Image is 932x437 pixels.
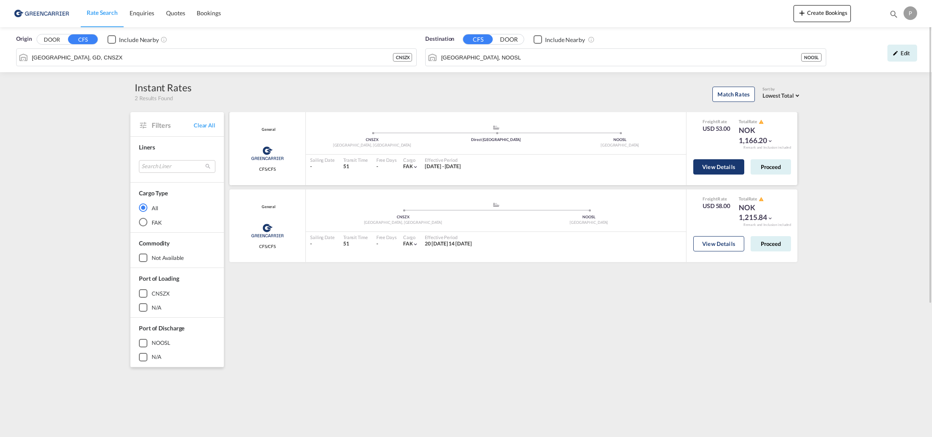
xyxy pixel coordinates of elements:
[412,241,418,247] md-icon: icon-chevron-down
[343,240,368,248] div: 51
[139,189,168,197] div: Cargo Type
[904,6,917,20] div: P
[376,157,397,163] div: Free Days
[758,196,764,202] button: icon-alert
[17,49,416,66] md-input-container: Shenzhen, GD, CNSZX
[166,9,185,17] span: Quotes
[403,163,413,169] span: FAK
[763,90,802,100] md-select: Select: Lowest Total
[889,9,898,22] div: icon-magnify
[152,254,184,262] div: not available
[68,34,98,44] button: CFS
[703,118,730,124] div: Freight Rate
[425,234,472,240] div: Effective Period
[343,163,368,170] div: 51
[403,240,413,247] span: FAK
[376,240,378,248] div: -
[425,163,461,170] div: 01 Sep 2025 - 30 Sep 2025
[494,35,524,45] button: DOOR
[260,127,275,133] span: General
[135,81,192,94] div: Instant Rates
[797,8,807,18] md-icon: icon-plus 400-fg
[491,125,501,130] md-icon: assets/icons/custom/ship-fill.svg
[249,143,286,164] img: Greencarrier Consolidators
[425,240,472,247] span: 20 [DATE] 14 [DATE]
[161,36,167,43] md-icon: Unchecked: Ignores neighbouring ports when fetching rates.Checked : Includes neighbouring ports w...
[152,339,170,347] div: NOOSL
[139,275,179,282] span: Port of Loading
[703,196,730,202] div: Freight Rate
[139,240,169,247] span: Commodity
[758,118,764,125] button: icon-alert
[496,220,682,226] div: [GEOGRAPHIC_DATA]
[763,87,802,92] div: Sort by
[310,163,335,170] div: -
[463,34,493,44] button: CFS
[425,240,472,248] div: 20 Aug 2025 - 14 Sep 2025
[739,118,781,125] div: Total Rate
[767,138,773,144] md-icon: icon-chevron-down
[310,157,335,163] div: Sailing Date
[139,339,215,347] md-checkbox: NOOSL
[403,157,419,163] div: Cargo
[139,303,215,312] md-checkbox: N/A
[763,92,794,99] span: Lowest Total
[259,243,276,249] span: CFS/CFS
[376,163,378,170] div: -
[739,125,781,146] div: NOK 1,166.20
[426,49,825,66] md-input-container: Oslo, NOOSL
[889,9,898,19] md-icon: icon-magnify
[310,240,335,248] div: -
[13,4,70,23] img: e39c37208afe11efa9cb1d7a6ea7d6f5.png
[737,145,797,150] div: Remark and Inclusion included
[496,214,682,220] div: NOOSL
[32,51,393,64] input: Search by Port
[545,36,585,44] div: Include Nearby
[310,137,434,143] div: CNSZX
[693,236,744,251] button: View Details
[152,353,161,361] div: N/A
[139,324,184,332] span: Port of Discharge
[491,203,501,207] md-icon: assets/icons/custom/ship-fill.svg
[197,9,220,17] span: Bookings
[119,36,159,44] div: Include Nearby
[139,353,215,361] md-checkbox: N/A
[310,214,496,220] div: CNSZX
[310,143,434,148] div: [GEOGRAPHIC_DATA], [GEOGRAPHIC_DATA]
[737,223,797,227] div: Remark and Inclusion included
[751,159,791,175] button: Proceed
[194,121,215,129] span: Clear All
[135,94,173,102] span: 2 Results Found
[107,35,159,44] md-checkbox: Checkbox No Ink
[434,137,558,143] div: Direct [GEOGRAPHIC_DATA]
[310,220,496,226] div: [GEOGRAPHIC_DATA], [GEOGRAPHIC_DATA]
[693,159,744,175] button: View Details
[87,9,118,16] span: Rate Search
[376,234,397,240] div: Free Days
[139,289,215,298] md-checkbox: CNSZX
[412,164,418,170] md-icon: icon-chevron-down
[393,53,412,62] div: CNSZX
[887,45,917,62] div: icon-pencilEdit
[425,163,461,169] span: [DATE] - [DATE]
[130,9,154,17] span: Enquiries
[152,304,161,311] div: N/A
[260,204,275,210] div: Contract / Rate Agreement / Tariff / Spot Pricing Reference Number: General
[739,203,781,223] div: NOK 1,215.84
[703,202,730,210] div: USD 58.00
[751,236,791,251] button: Proceed
[703,124,730,133] div: USD 53.00
[534,35,585,44] md-checkbox: Checkbox No Ink
[739,196,781,203] div: Total Rate
[794,5,851,22] button: icon-plus 400-fgCreate Bookings
[425,35,454,43] span: Destination
[767,215,773,221] md-icon: icon-chevron-down
[801,53,822,62] div: NOOSL
[712,87,755,102] button: Match Rates
[260,127,275,133] div: Contract / Rate Agreement / Tariff / Spot Pricing Reference Number: General
[558,137,682,143] div: NOOSL
[139,144,155,151] span: Liners
[139,218,215,226] md-radio-button: FAK
[892,50,898,56] md-icon: icon-pencil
